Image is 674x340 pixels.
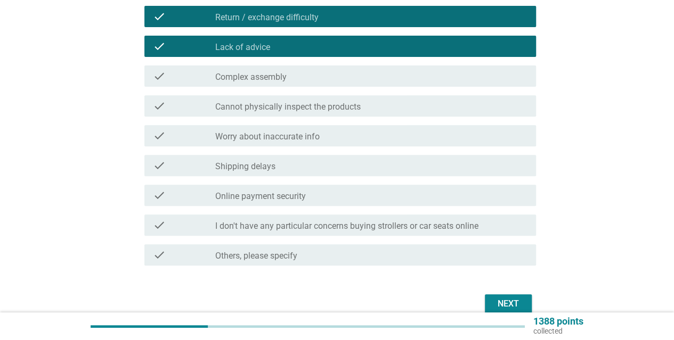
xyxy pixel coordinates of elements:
i: check [153,70,166,82]
i: check [153,40,166,53]
p: collected [533,326,583,336]
div: Next [493,297,523,310]
i: check [153,189,166,202]
label: Worry about inaccurate info [215,131,320,142]
label: Shipping delays [215,161,275,172]
button: Next [485,294,532,313]
label: Return / exchange difficulty [215,12,319,23]
i: check [153,159,166,172]
label: Online payment security [215,191,306,202]
i: check [153,219,166,231]
label: Others, please specify [215,251,297,261]
i: check [153,10,166,23]
label: I don't have any particular concerns buying strollers or car seats online [215,221,478,231]
label: Lack of advice [215,42,270,53]
i: check [153,99,166,112]
i: check [153,248,166,261]
label: Complex assembly [215,72,287,82]
p: 1388 points [533,317,583,326]
i: check [153,129,166,142]
label: Cannot physically inspect the products [215,102,361,112]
